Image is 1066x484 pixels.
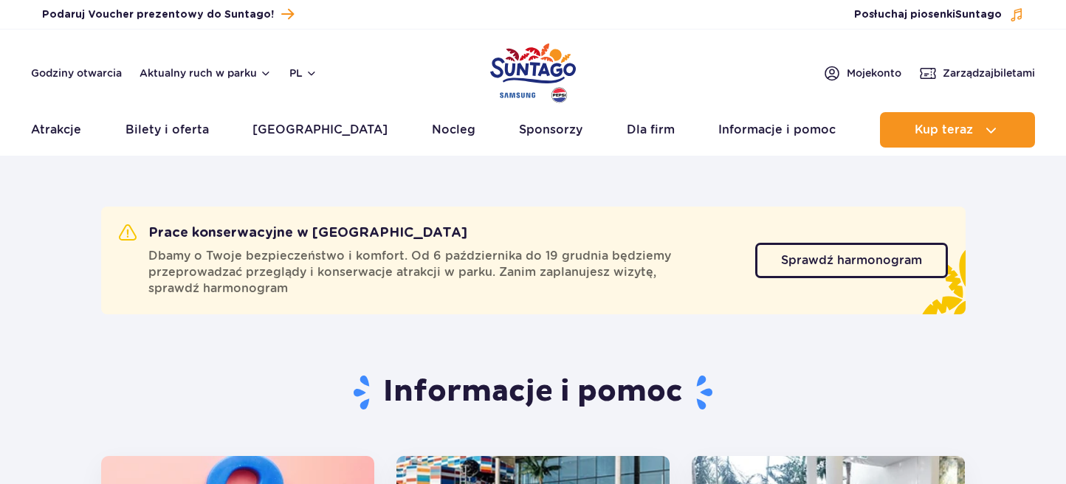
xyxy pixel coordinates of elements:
[140,67,272,79] button: Aktualny ruch w parku
[119,224,467,242] h2: Prace konserwacyjne w [GEOGRAPHIC_DATA]
[42,7,274,22] span: Podaruj Voucher prezentowy do Suntago!
[823,64,901,82] a: Mojekonto
[880,112,1035,148] button: Kup teraz
[101,373,966,412] h1: Informacje i pomoc
[490,37,576,105] a: Park of Poland
[148,248,737,297] span: Dbamy o Twoje bezpieczeństwo i komfort. Od 6 października do 19 grudnia będziemy przeprowadzać pr...
[31,112,81,148] a: Atrakcje
[627,112,675,148] a: Dla firm
[125,112,209,148] a: Bilety i oferta
[955,10,1002,20] span: Suntago
[847,66,901,80] span: Moje konto
[854,7,1024,22] button: Posłuchaj piosenkiSuntago
[289,66,317,80] button: pl
[718,112,836,148] a: Informacje i pomoc
[252,112,388,148] a: [GEOGRAPHIC_DATA]
[919,64,1035,82] a: Zarządzajbiletami
[519,112,582,148] a: Sponsorzy
[432,112,475,148] a: Nocleg
[42,4,294,24] a: Podaruj Voucher prezentowy do Suntago!
[781,255,922,266] span: Sprawdź harmonogram
[854,7,1002,22] span: Posłuchaj piosenki
[31,66,122,80] a: Godziny otwarcia
[915,123,973,136] span: Kup teraz
[943,66,1035,80] span: Zarządzaj biletami
[755,243,948,278] a: Sprawdź harmonogram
